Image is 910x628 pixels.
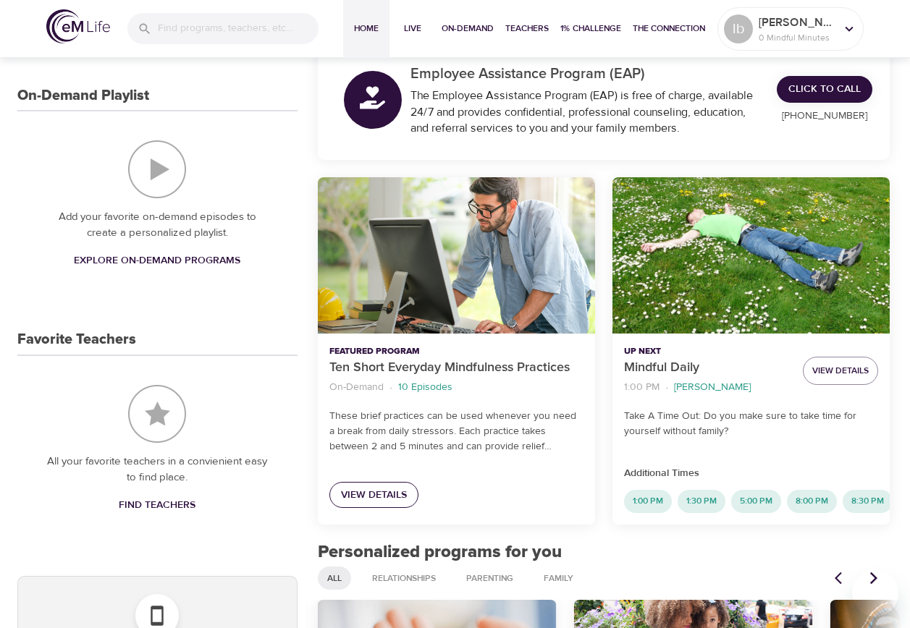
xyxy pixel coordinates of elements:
li: · [389,378,392,397]
span: Explore On-Demand Programs [74,252,240,270]
span: The Connection [633,21,705,36]
button: Mindful Daily [612,177,890,333]
div: The Employee Assistance Program (EAP) is free of charge, available 24/7 and provides confidential... [410,88,759,137]
p: All your favorite teachers in a convienient easy to find place. [46,454,269,486]
span: 8:00 PM [787,495,837,507]
p: Up Next [624,345,791,358]
div: Relationships [363,567,445,590]
nav: breadcrumb [624,378,791,397]
a: Explore On-Demand Programs [68,247,246,274]
p: Take A Time Out: Do you make sure to take time for yourself without family? [624,409,878,439]
p: Add your favorite on-demand episodes to create a personalized playlist. [46,209,269,242]
button: Previous items [826,562,858,594]
span: All [319,572,350,585]
span: Find Teachers [119,496,195,514]
span: On-Demand [442,21,494,36]
span: 1:30 PM [678,495,725,507]
span: Relationships [363,572,445,585]
p: Featured Program [329,345,584,358]
h3: Favorite Teachers [17,331,136,348]
img: logo [46,9,110,43]
span: 8:30 PM [843,495,893,507]
img: Favorite Teachers [128,385,186,443]
div: 1:00 PM [624,490,672,513]
span: 1% Challenge [560,21,621,36]
a: Find Teachers [113,492,201,519]
div: Parenting [457,567,523,590]
p: 10 Episodes [398,380,452,395]
div: 8:30 PM [843,490,893,513]
p: On-Demand [329,380,384,395]
a: View Details [329,482,418,509]
a: Click to Call [777,76,872,103]
p: Mindful Daily [624,358,791,378]
span: Family [535,572,582,585]
span: Teachers [505,21,549,36]
nav: breadcrumb [329,378,584,397]
p: 0 Mindful Minutes [759,31,835,44]
button: View Details [803,357,878,385]
button: Next items [858,562,890,594]
div: All [318,567,351,590]
span: View Details [812,363,869,378]
p: Employee Assistance Program (EAP) [410,63,759,85]
p: [PERSON_NAME] [674,380,751,395]
h2: Personalized programs for you [318,542,890,563]
img: On-Demand Playlist [128,140,186,198]
iframe: Button to launch messaging window [852,570,898,616]
span: Home [349,21,384,36]
p: [PERSON_NAME] [759,14,835,31]
span: 1:00 PM [624,495,672,507]
div: 1:30 PM [678,490,725,513]
h3: On-Demand Playlist [17,88,149,104]
p: These brief practices can be used whenever you need a break from daily stressors. Each practice t... [329,409,584,454]
p: 1:00 PM [624,380,660,395]
input: Find programs, teachers, etc... [158,13,319,44]
div: lb [724,14,753,43]
p: Ten Short Everyday Mindfulness Practices [329,358,584,378]
span: View Details [341,486,407,504]
p: [PHONE_NUMBER] [777,109,872,124]
span: Live [395,21,430,36]
div: Family [534,567,583,590]
span: Parenting [458,572,522,585]
li: · [665,378,668,397]
button: Ten Short Everyday Mindfulness Practices [318,177,595,333]
span: 5:00 PM [731,495,781,507]
div: 5:00 PM [731,490,781,513]
div: 8:00 PM [787,490,837,513]
p: Additional Times [624,466,878,481]
span: Click to Call [788,80,861,98]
